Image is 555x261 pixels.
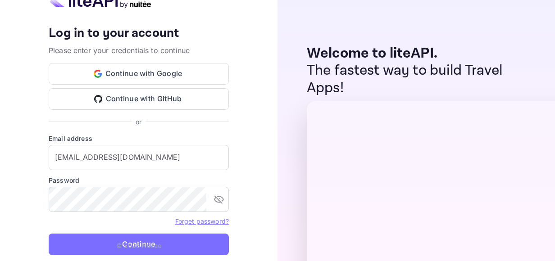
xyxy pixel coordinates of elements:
button: Continue with Google [49,63,229,85]
button: Continue with GitHub [49,88,229,110]
a: Forget password? [175,217,229,225]
button: Continue [49,234,229,255]
p: or [136,117,141,126]
p: The fastest way to build Travel Apps! [307,62,537,97]
input: Enter your email address [49,145,229,170]
button: toggle password visibility [210,190,228,208]
h4: Log in to your account [49,26,229,41]
label: Password [49,175,229,185]
label: Email address [49,134,229,143]
p: © 2025 Nuitee [116,241,162,250]
p: Please enter your credentials to continue [49,45,229,56]
p: Welcome to liteAPI. [307,45,537,62]
a: Forget password? [175,216,229,225]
